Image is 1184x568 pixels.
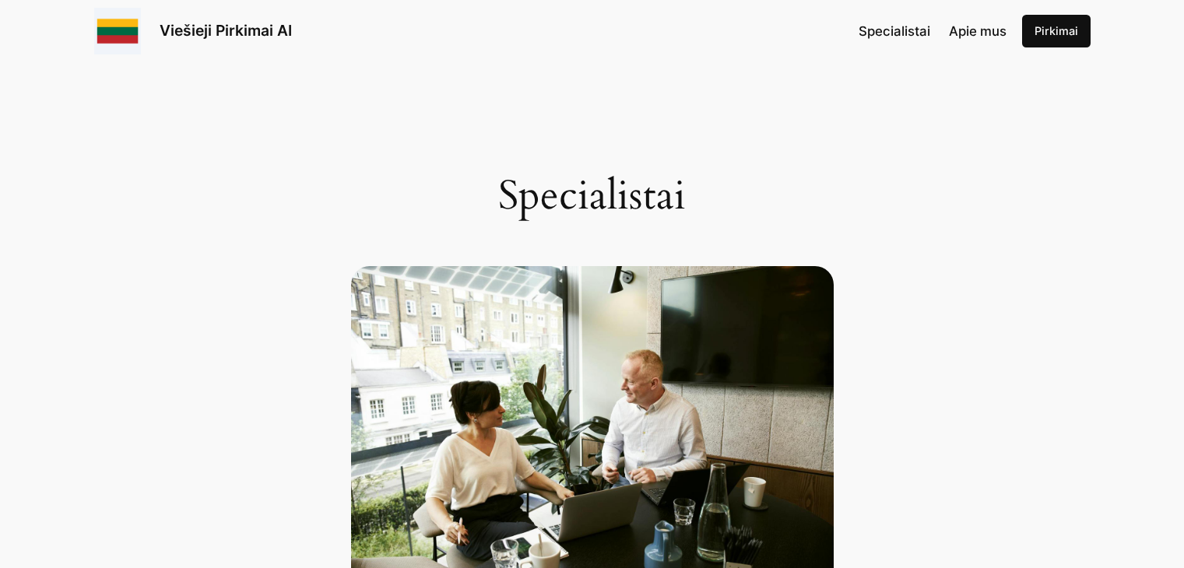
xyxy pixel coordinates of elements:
a: Viešieji Pirkimai AI [160,21,292,40]
span: Specialistai [859,23,930,39]
a: Specialistai [859,21,930,41]
h1: Specialistai [351,173,834,219]
nav: Navigation [859,21,1007,41]
a: Pirkimai [1022,15,1091,47]
img: Viešieji pirkimai logo [94,8,141,54]
span: Apie mus [949,23,1007,39]
a: Apie mus [949,21,1007,41]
